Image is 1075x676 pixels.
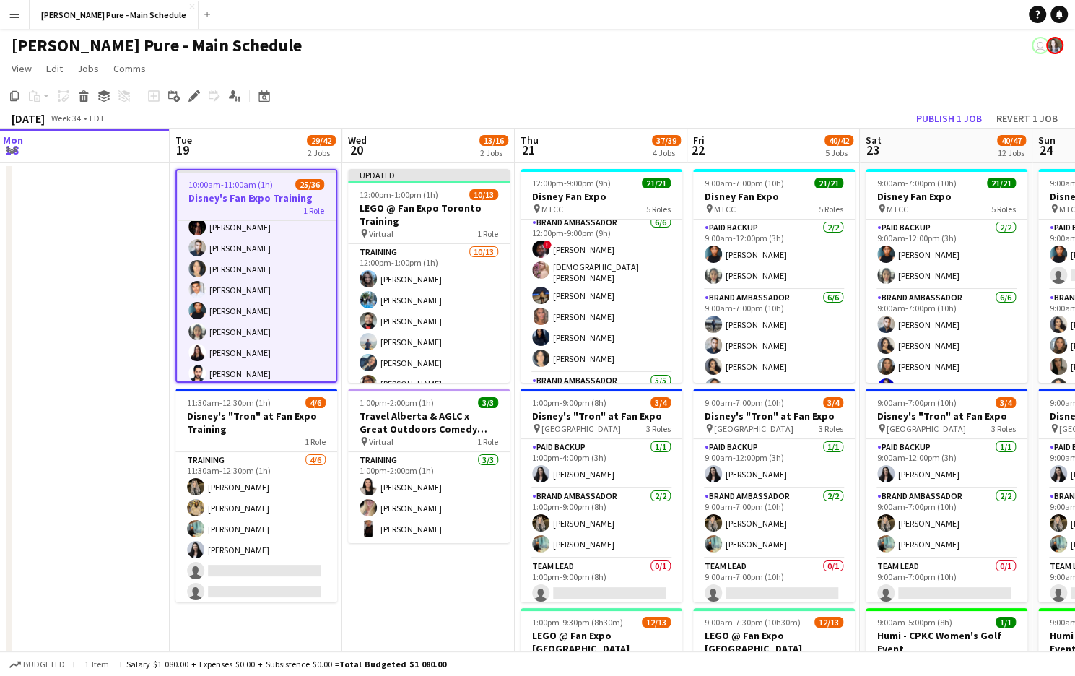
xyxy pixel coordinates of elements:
[642,617,671,628] span: 12/13
[646,204,671,214] span: 5 Roles
[824,135,853,146] span: 40/42
[998,147,1025,158] div: 12 Jobs
[1038,134,1056,147] span: Sun
[348,389,510,543] app-job-card: 1:00pm-2:00pm (1h)3/3Travel Alberta & AGLC x Great Outdoors Comedy Festival Training Virtual1 Rol...
[521,373,682,506] app-card-role: Brand Ambassador5/5
[40,59,69,78] a: Edit
[693,389,855,602] app-job-card: 9:00am-7:00pm (10h)3/4Disney's "Tron" at Fan Expo [GEOGRAPHIC_DATA]3 RolesPaid Backup1/19:00am-12...
[991,204,1016,214] span: 5 Roles
[1046,37,1063,54] app-user-avatar: Ashleigh Rains
[693,409,855,422] h3: Disney's "Tron" at Fan Expo
[866,220,1027,290] app-card-role: Paid Backup2/29:00am-12:00pm (3h)[PERSON_NAME][PERSON_NAME]
[175,409,337,435] h3: Disney's "Tron" at Fan Expo Training
[866,134,882,147] span: Sat
[866,558,1027,607] app-card-role: Team Lead0/19:00am-7:00pm (10h)
[996,617,1016,628] span: 1/1
[339,659,446,669] span: Total Budgeted $1 080.00
[6,59,38,78] a: View
[693,290,855,443] app-card-role: Brand Ambassador6/69:00am-7:00pm (10h)[PERSON_NAME][PERSON_NAME][PERSON_NAME][PERSON_NAME]
[360,189,438,200] span: 12:00pm-1:00pm (1h)
[866,190,1027,203] h3: Disney Fan Expo
[295,179,324,190] span: 25/36
[469,189,498,200] span: 10/13
[188,179,273,190] span: 10:00am-11:00am (1h)
[693,220,855,290] app-card-role: Paid Backup2/29:00am-12:00pm (3h)[PERSON_NAME][PERSON_NAME]
[360,397,434,408] span: 1:00pm-2:00pm (1h)
[653,147,680,158] div: 4 Jobs
[480,147,508,158] div: 2 Jobs
[866,488,1027,558] app-card-role: Brand Ambassador2/29:00am-7:00pm (10h)[PERSON_NAME][PERSON_NAME]
[819,204,843,214] span: 5 Roles
[46,62,63,75] span: Edit
[693,629,855,655] h3: LEGO @ Fan Expo [GEOGRAPHIC_DATA]
[866,169,1027,383] app-job-card: 9:00am-7:00pm (10h)21/21Disney Fan Expo MTCC5 RolesPaid Backup2/29:00am-12:00pm (3h)[PERSON_NAME]...
[177,191,336,204] h3: Disney's Fan Expo Training
[478,397,498,408] span: 3/3
[12,62,32,75] span: View
[650,397,671,408] span: 3/4
[348,452,510,543] app-card-role: Training3/31:00pm-2:00pm (1h)[PERSON_NAME][PERSON_NAME][PERSON_NAME]
[646,423,671,434] span: 3 Roles
[866,409,1027,422] h3: Disney's "Tron" at Fan Expo
[866,290,1027,443] app-card-role: Brand Ambassador6/69:00am-7:00pm (10h)[PERSON_NAME][PERSON_NAME][PERSON_NAME][PERSON_NAME]
[693,190,855,203] h3: Disney Fan Expo
[705,397,784,408] span: 9:00am-7:00pm (10h)
[521,134,539,147] span: Thu
[521,169,682,383] app-job-card: 12:00pm-9:00pm (9h)21/21Disney Fan Expo MTCC5 Roles[PERSON_NAME][PERSON_NAME]Brand Ambassador6/61...
[175,169,337,383] div: 10:00am-11:00am (1h)25/36Disney's Fan Expo Training1 Role[PERSON_NAME][PERSON_NAME][PERSON_NAME][...
[642,178,671,188] span: 21/21
[866,629,1027,655] h3: Humi - CPKC Women's Golf Event
[126,659,446,669] div: Salary $1 080.00 + Expenses $0.00 + Subsistence $0.00 =
[12,111,45,126] div: [DATE]
[175,389,337,602] div: 11:30am-12:30pm (1h)4/6Disney's "Tron" at Fan Expo Training1 RoleTraining4/611:30am-12:30pm (1h)[...
[477,228,498,239] span: 1 Role
[532,178,611,188] span: 12:00pm-9:00pm (9h)
[348,134,367,147] span: Wed
[369,228,393,239] span: Virtual
[910,109,988,128] button: Publish 1 job
[521,389,682,602] app-job-card: 1:00pm-9:00pm (8h)3/4Disney's "Tron" at Fan Expo [GEOGRAPHIC_DATA]3 RolesPaid Backup1/11:00pm-4:0...
[348,409,510,435] h3: Travel Alberta & AGLC x Great Outdoors Comedy Festival Training
[997,135,1026,146] span: 40/47
[521,409,682,422] h3: Disney's "Tron" at Fan Expo
[479,135,508,146] span: 13/16
[652,135,681,146] span: 37/39
[819,423,843,434] span: 3 Roles
[693,439,855,488] app-card-role: Paid Backup1/19:00am-12:00pm (3h)[PERSON_NAME]
[308,147,335,158] div: 2 Jobs
[877,397,957,408] span: 9:00am-7:00pm (10h)
[303,205,324,216] span: 1 Role
[175,452,337,606] app-card-role: Training4/611:30am-12:30pm (1h)[PERSON_NAME][PERSON_NAME][PERSON_NAME][PERSON_NAME]
[3,134,23,147] span: Mon
[814,178,843,188] span: 21/21
[1,142,23,158] span: 18
[71,59,105,78] a: Jobs
[1036,142,1056,158] span: 24
[541,204,563,214] span: MTCC
[521,488,682,558] app-card-role: Brand Ambassador2/21:00pm-9:00pm (8h)[PERSON_NAME][PERSON_NAME]
[348,201,510,227] h3: LEGO @ Fan Expo Toronto Training
[187,397,271,408] span: 11:30am-12:30pm (1h)
[12,35,302,56] h1: [PERSON_NAME] Pure - Main Schedule
[877,178,957,188] span: 9:00am-7:00pm (10h)
[863,142,882,158] span: 23
[307,135,336,146] span: 29/42
[77,62,99,75] span: Jobs
[705,178,784,188] span: 9:00am-7:00pm (10h)
[814,617,843,628] span: 12/13
[348,169,510,383] app-job-card: Updated12:00pm-1:00pm (1h)10/13LEGO @ Fan Expo Toronto Training Virtual1 RoleTraining10/1312:00pm...
[521,439,682,488] app-card-role: Paid Backup1/11:00pm-4:00pm (3h)[PERSON_NAME]
[521,190,682,203] h3: Disney Fan Expo
[693,169,855,383] app-job-card: 9:00am-7:00pm (10h)21/21Disney Fan Expo MTCC5 RolesPaid Backup2/29:00am-12:00pm (3h)[PERSON_NAME]...
[518,142,539,158] span: 21
[693,488,855,558] app-card-role: Brand Ambassador2/29:00am-7:00pm (10h)[PERSON_NAME][PERSON_NAME]
[714,423,793,434] span: [GEOGRAPHIC_DATA]
[693,134,705,147] span: Fri
[369,436,393,447] span: Virtual
[887,423,966,434] span: [GEOGRAPHIC_DATA]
